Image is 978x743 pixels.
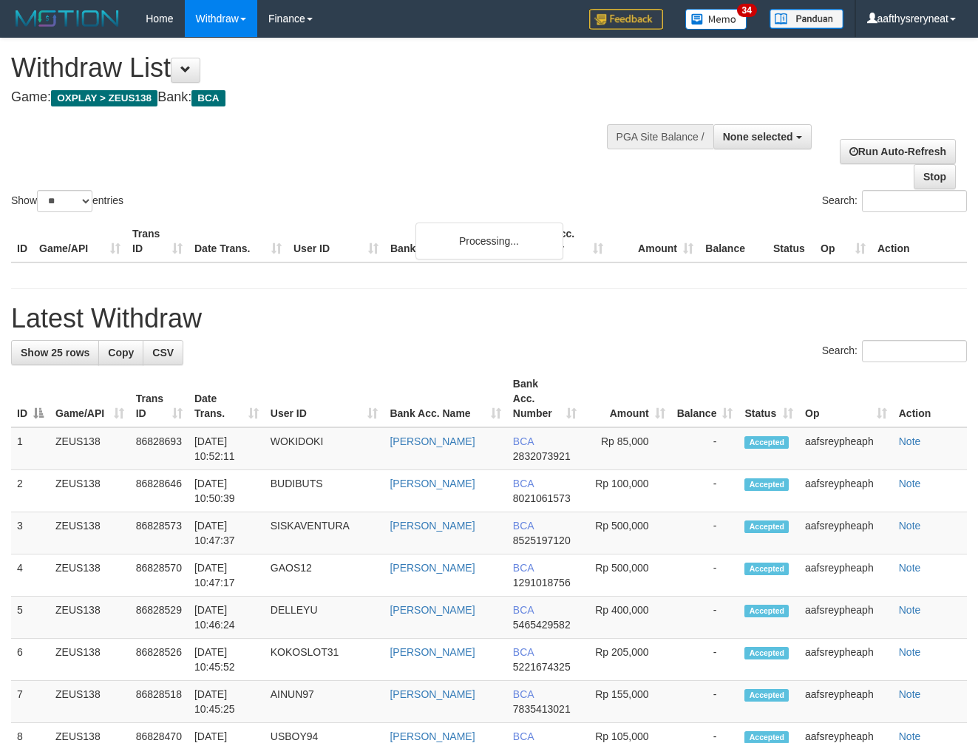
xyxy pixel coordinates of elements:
td: Rp 205,000 [583,639,670,681]
td: ZEUS138 [50,512,130,554]
td: Rp 85,000 [583,427,670,470]
td: [DATE] 10:45:52 [189,639,265,681]
td: Rp 400,000 [583,597,670,639]
span: Copy 2832073921 to clipboard [513,450,571,462]
span: 34 [737,4,757,17]
td: aafsreypheaph [799,597,893,639]
a: [PERSON_NAME] [390,646,475,658]
td: ZEUS138 [50,554,130,597]
th: Game/API [33,220,126,262]
a: Show 25 rows [11,340,99,365]
input: Search: [862,190,967,212]
th: Bank Acc. Name: activate to sort column ascending [384,370,506,427]
th: Action [872,220,967,262]
span: Show 25 rows [21,347,89,359]
td: [DATE] 10:50:39 [189,470,265,512]
td: Rp 100,000 [583,470,670,512]
th: Status [767,220,815,262]
a: Note [899,520,921,532]
td: [DATE] 10:47:37 [189,512,265,554]
a: Run Auto-Refresh [840,139,956,164]
span: BCA [513,604,534,616]
span: BCA [513,646,534,658]
td: 86828526 [130,639,189,681]
th: Amount: activate to sort column ascending [583,370,670,427]
td: 86828570 [130,554,189,597]
span: None selected [723,131,793,143]
td: Rp 500,000 [583,512,670,554]
span: BCA [513,520,534,532]
td: Rp 155,000 [583,681,670,723]
a: [PERSON_NAME] [390,435,475,447]
td: SISKAVENTURA [265,512,384,554]
button: None selected [713,124,812,149]
span: Copy 1291018756 to clipboard [513,577,571,588]
div: Processing... [415,223,563,259]
td: - [671,597,739,639]
a: Note [899,688,921,700]
span: Copy 5221674325 to clipboard [513,661,571,673]
th: Date Trans.: activate to sort column ascending [189,370,265,427]
th: ID [11,220,33,262]
span: BCA [513,730,534,742]
td: - [671,639,739,681]
label: Search: [822,190,967,212]
th: Amount [609,220,699,262]
span: Accepted [744,605,789,617]
td: ZEUS138 [50,470,130,512]
th: Trans ID [126,220,189,262]
td: - [671,554,739,597]
span: Accepted [744,689,789,702]
span: CSV [152,347,174,359]
td: Rp 500,000 [583,554,670,597]
img: Button%20Memo.svg [685,9,747,30]
td: aafsreypheaph [799,681,893,723]
img: MOTION_logo.png [11,7,123,30]
th: Trans ID: activate to sort column ascending [130,370,189,427]
td: - [671,512,739,554]
td: [DATE] 10:52:11 [189,427,265,470]
th: Bank Acc. Number: activate to sort column ascending [507,370,583,427]
td: aafsreypheaph [799,427,893,470]
span: BCA [513,478,534,489]
th: User ID: activate to sort column ascending [265,370,384,427]
td: [DATE] 10:45:25 [189,681,265,723]
span: Copy 5465429582 to clipboard [513,619,571,631]
td: ZEUS138 [50,681,130,723]
span: Accepted [744,436,789,449]
td: 6 [11,639,50,681]
select: Showentries [37,190,92,212]
span: Accepted [744,563,789,575]
span: Accepted [744,520,789,533]
span: BCA [513,435,534,447]
a: Note [899,562,921,574]
th: Balance: activate to sort column ascending [671,370,739,427]
a: CSV [143,340,183,365]
input: Search: [862,340,967,362]
h1: Withdraw List [11,53,637,83]
a: [PERSON_NAME] [390,688,475,700]
td: - [671,427,739,470]
th: Op [815,220,872,262]
td: aafsreypheaph [799,512,893,554]
a: Note [899,435,921,447]
td: BUDIBUTS [265,470,384,512]
label: Show entries [11,190,123,212]
a: Note [899,478,921,489]
a: Note [899,730,921,742]
th: User ID [288,220,384,262]
span: BCA [513,562,534,574]
a: Stop [914,164,956,189]
span: Accepted [744,478,789,491]
a: Note [899,646,921,658]
span: Copy 7835413021 to clipboard [513,703,571,715]
span: Copy 8021061573 to clipboard [513,492,571,504]
th: Game/API: activate to sort column ascending [50,370,130,427]
label: Search: [822,340,967,362]
td: 5 [11,597,50,639]
td: aafsreypheaph [799,554,893,597]
td: WOKIDOKI [265,427,384,470]
td: - [671,681,739,723]
th: ID: activate to sort column descending [11,370,50,427]
td: AINUN97 [265,681,384,723]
